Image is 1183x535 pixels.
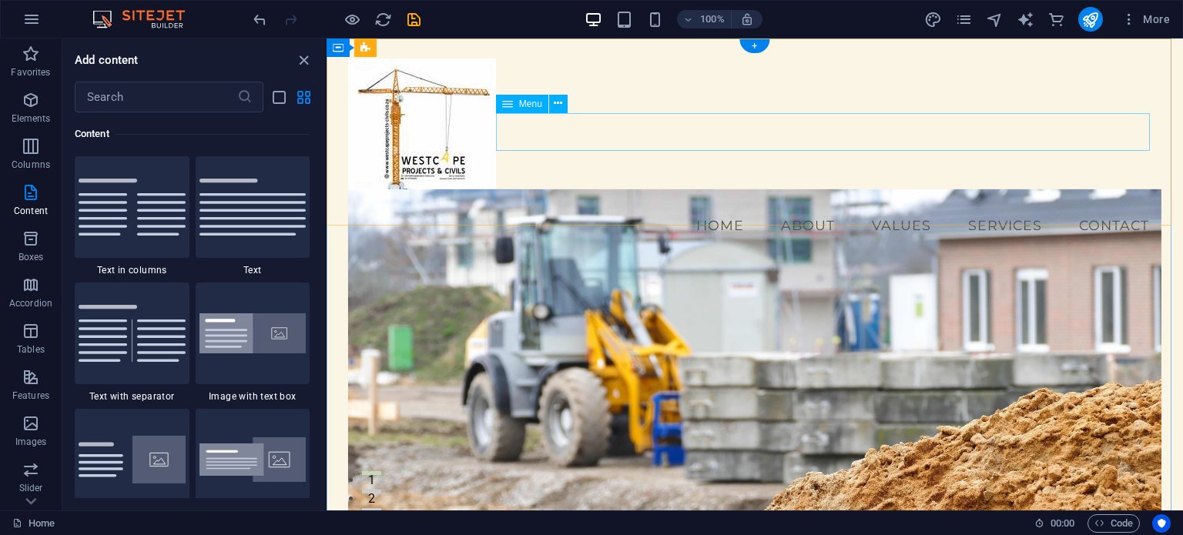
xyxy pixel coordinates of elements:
i: Reload page [374,11,392,28]
button: Usercentrics [1152,514,1171,533]
img: text.svg [199,179,307,236]
p: Tables [17,343,45,356]
button: design [924,10,943,28]
h6: Content [75,125,310,143]
span: Text with separator [75,390,189,403]
i: Navigator [986,11,1004,28]
input: Search [75,82,237,112]
button: 2 [35,451,55,455]
p: Elements [12,112,51,125]
p: Boxes [18,251,44,263]
p: Images [15,436,47,448]
div: Image with text box [196,283,310,403]
button: Click here to leave preview mode and continue editing [343,10,361,28]
div: Text with separator [75,283,189,403]
button: publish [1078,7,1103,32]
button: text_generator [1017,10,1035,28]
button: close panel [294,51,313,69]
img: text-in-columns.svg [79,179,186,236]
button: undo [250,10,269,28]
i: Commerce [1047,11,1065,28]
span: Text in columns [75,264,189,276]
span: More [1121,12,1170,27]
h6: Add content [75,51,139,69]
img: text-image-overlap.svg [199,437,307,483]
img: text-with-image-v4.svg [79,436,186,483]
button: Code [1087,514,1140,533]
img: text-with-separator.svg [79,305,186,362]
div: Text in columns [75,156,189,276]
span: Menu [519,99,542,109]
h6: Session time [1034,514,1075,533]
i: Save (Ctrl+S) [405,11,423,28]
button: reload [374,10,392,28]
i: AI Writer [1017,11,1034,28]
span: Code [1094,514,1133,533]
button: 1 [35,433,55,436]
p: Features [12,390,49,402]
i: Pages (Ctrl+Alt+S) [955,11,973,28]
p: Accordion [9,297,52,309]
i: Design (Ctrl+Alt+Y) [924,11,942,28]
button: grid-view [294,88,313,106]
p: Favorites [11,66,50,79]
button: More [1115,7,1176,32]
button: list-view [270,88,288,106]
span: Text [196,264,310,276]
button: commerce [1047,10,1066,28]
button: 100% [677,10,732,28]
button: 3 [35,470,55,473]
a: Click to cancel selection. Double-click to open Pages [12,514,55,533]
button: navigator [986,10,1004,28]
div: Text [196,156,310,276]
p: Content [14,205,48,217]
i: On resize automatically adjust zoom level to fit chosen device. [740,12,754,26]
span: : [1061,517,1064,529]
span: Image with text box [196,390,310,403]
i: Publish [1081,11,1099,28]
span: 00 00 [1051,514,1074,533]
img: image-with-text-box.svg [199,313,307,354]
p: Slider [19,482,43,494]
button: save [404,10,423,28]
button: pages [955,10,974,28]
img: Editor Logo [89,10,204,28]
div: + [739,39,769,53]
p: Columns [12,159,50,171]
h6: 100% [700,10,725,28]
